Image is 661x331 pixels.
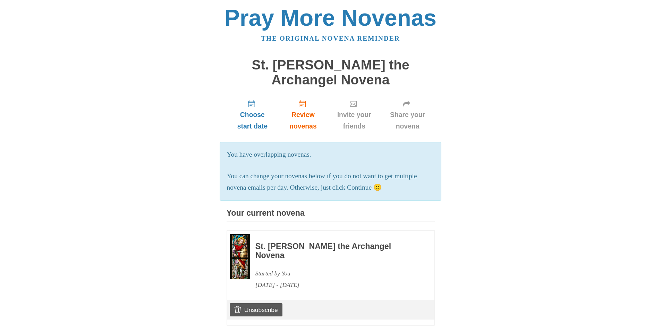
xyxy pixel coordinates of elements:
span: Invite your friends [335,109,374,132]
a: Review novenas [278,94,328,135]
span: Choose start date [234,109,272,132]
span: Share your novena [388,109,428,132]
a: Share your novena [381,94,435,135]
p: You have overlapping novenas. [227,149,434,160]
span: Review novenas [285,109,321,132]
a: Unsubscribe [230,303,282,316]
h1: St. [PERSON_NAME] the Archangel Novena [227,58,435,87]
a: Pray More Novenas [224,5,437,31]
img: Novena image [230,234,250,279]
div: [DATE] - [DATE] [255,279,416,291]
div: Started by You [255,268,416,279]
a: Choose start date [227,94,279,135]
a: Invite your friends [328,94,381,135]
p: You can change your novenas below if you do not want to get multiple novena emails per day. Other... [227,171,434,193]
h3: St. [PERSON_NAME] the Archangel Novena [255,242,416,260]
h3: Your current novena [227,209,435,222]
a: The original novena reminder [261,35,400,42]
